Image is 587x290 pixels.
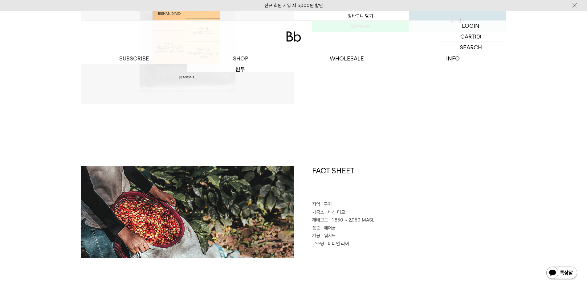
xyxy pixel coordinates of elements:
p: INFO [400,53,506,64]
p: SEARCH [460,42,482,53]
a: 원두 [187,64,294,75]
p: CART [460,31,475,42]
img: 에티오피아 비샨 디모 [81,166,294,258]
h1: FACT SHEET [312,166,506,201]
img: 로고 [286,31,301,42]
p: WHOLESALE [294,53,400,64]
p: (0) [475,31,481,42]
span: 지역 [312,201,320,207]
span: 로스팅 [312,241,324,246]
a: CART (0) [435,31,506,42]
a: 신규 회원 가입 시 3,000원 할인 [264,3,323,8]
span: 품종 [312,225,320,231]
span: 가공 [312,233,320,238]
span: : 미디엄 라이트 [325,241,353,246]
span: : 구지 [321,201,332,207]
span: 가공소 [312,209,324,215]
span: : 워시드 [321,233,336,238]
a: LOGIN [435,20,506,31]
span: : 에어룸 [321,225,336,231]
a: SHOP [187,53,294,64]
span: : 1,850 ~ 2,050 MASL [329,217,374,223]
a: SUBSCRIBE [81,53,187,64]
p: LOGIN [462,20,479,31]
span: : 비샨 디모 [325,209,345,215]
img: 카카오톡 채널 1:1 채팅 버튼 [546,266,578,281]
span: 재배고도 [312,217,328,223]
